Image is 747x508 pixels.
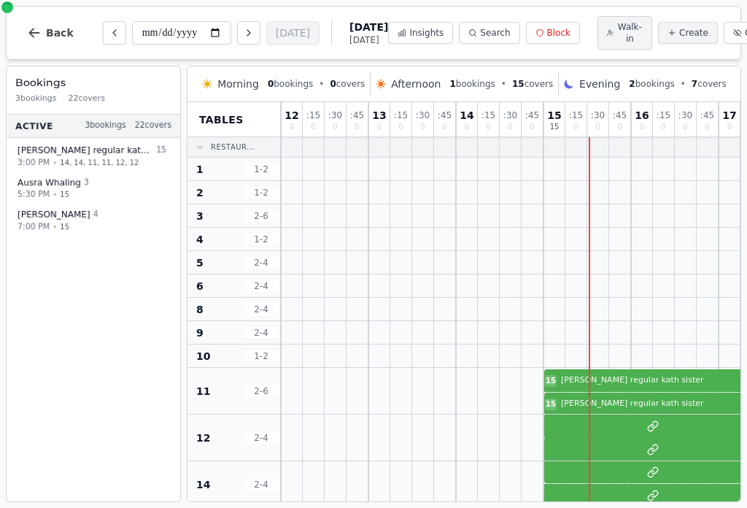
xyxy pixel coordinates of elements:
span: 1 [196,162,204,177]
span: Insights [409,27,444,39]
span: 5 [196,255,204,270]
span: 14 [460,110,473,120]
span: Search [480,27,510,39]
span: • [53,189,57,200]
span: 0 [333,123,337,131]
span: 3 bookings [15,93,57,105]
span: 15 [546,399,556,409]
span: bookings [268,78,313,90]
span: 2 - 4 [244,479,279,490]
span: 15 [512,79,525,89]
button: Next day [237,21,260,45]
span: 3 [196,209,204,223]
span: Morning [217,77,259,91]
span: 0 [573,123,578,131]
span: 3 bookings [85,120,126,132]
span: Active [15,120,53,131]
span: 7:00 PM [18,220,50,233]
span: 0 [311,123,315,131]
span: : 15 [481,111,495,120]
button: Create [658,22,718,44]
span: : 45 [350,111,364,120]
span: : 45 [525,111,539,120]
span: • [53,157,57,168]
span: 17 [722,110,736,120]
span: 2 - 4 [244,327,279,339]
span: 8 [196,302,204,317]
span: 5:30 PM [18,188,50,201]
span: 15 [546,375,556,386]
span: 2 [629,79,635,89]
button: Previous day [103,21,126,45]
span: 1 - 2 [244,234,279,245]
span: : 45 [613,111,627,120]
span: 14 [196,477,210,492]
span: : 30 [678,111,692,120]
span: 16 [635,110,649,120]
span: 0 [330,79,336,89]
span: [PERSON_NAME] regular kath sister [561,374,738,387]
span: Afternoon [391,77,441,91]
span: Walk-in [617,21,643,45]
span: 0 [661,123,665,131]
span: bookings [449,78,495,90]
button: [DATE] [266,21,320,45]
span: 4 [93,209,98,221]
span: • [501,78,506,90]
span: [DATE] [349,34,388,46]
button: Block [526,22,580,44]
span: : 15 [394,111,408,120]
span: 3 [84,177,89,189]
span: 22 covers [69,93,105,105]
span: 12 [285,110,298,120]
span: : 30 [503,111,517,120]
span: Create [679,27,708,39]
span: : 15 [306,111,320,120]
span: 0 [683,123,687,131]
span: 0 [465,123,469,131]
span: 0 [727,123,732,131]
span: 0 [595,123,600,131]
span: 0 [377,123,382,131]
span: [PERSON_NAME] regular kath sister [18,145,153,156]
span: [PERSON_NAME] [18,209,90,220]
span: • [319,78,324,90]
span: 0 [355,123,359,131]
span: 1 - 2 [244,350,279,362]
span: 10 [196,349,210,363]
span: 2 - 6 [244,385,279,397]
span: [PERSON_NAME] regular kath sister [561,398,738,410]
span: 0 [290,123,294,131]
span: 1 [449,79,455,89]
span: Tables [199,112,244,127]
span: 12 [196,431,210,445]
span: • [53,221,57,232]
button: [PERSON_NAME] regular kath sister 153:00 PM•14, 14, 11, 11, 12, 12 [9,139,177,174]
span: 9 [196,326,204,340]
button: Back [15,15,85,50]
span: : 30 [328,111,342,120]
span: 2 - 4 [244,432,279,444]
span: 2 [196,185,204,200]
span: [DATE] [349,20,388,34]
span: 0 [705,123,709,131]
span: 14, 14, 11, 11, 12, 12 [60,157,139,168]
span: Back [46,28,74,38]
button: [PERSON_NAME] 47:00 PM•15 [9,204,177,238]
span: covers [692,78,727,90]
button: Ausra Whaling35:30 PM•15 [9,172,177,206]
span: : 30 [591,111,605,120]
span: : 30 [416,111,430,120]
span: 15 [547,110,561,120]
span: 1 - 2 [244,187,279,199]
span: 22 covers [135,120,171,132]
span: 2 - 4 [244,304,279,315]
span: 15 [550,123,560,131]
span: 0 [398,123,403,131]
span: 11 [196,384,210,399]
span: 4 [196,232,204,247]
button: Walk-in [597,16,652,50]
span: Ausra Whaling [18,177,81,188]
span: 2 - 4 [244,257,279,269]
span: 0 [640,123,644,131]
